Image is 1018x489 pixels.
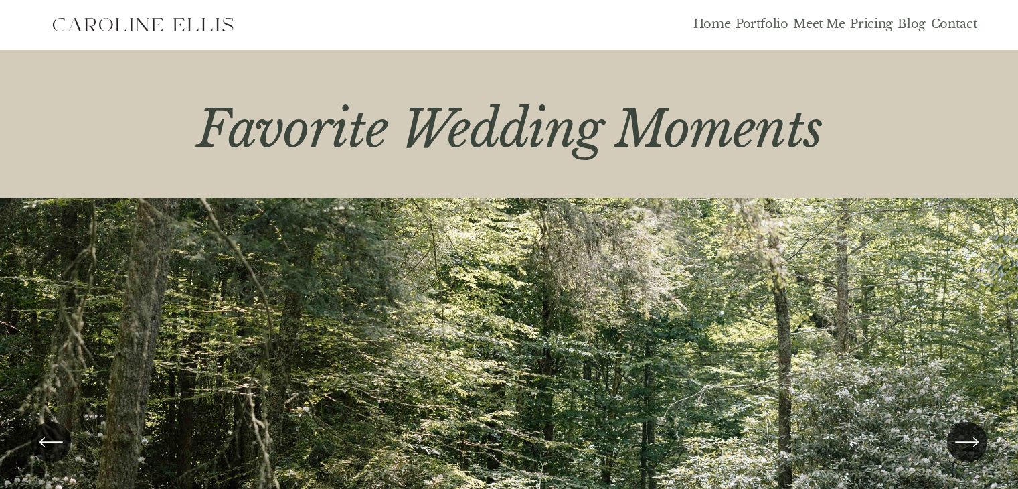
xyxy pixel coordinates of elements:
[947,422,987,462] button: Next
[31,422,71,462] button: Previous
[197,97,823,160] em: Favorite Wedding Moments
[736,17,788,33] a: Portfolio
[693,17,731,33] a: Home
[41,8,244,42] img: Western North Carolina Faith Based Elopement Photographer
[793,17,845,33] a: Meet Me
[898,17,926,33] a: Blog
[850,17,893,33] a: Pricing
[931,17,978,33] a: Contact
